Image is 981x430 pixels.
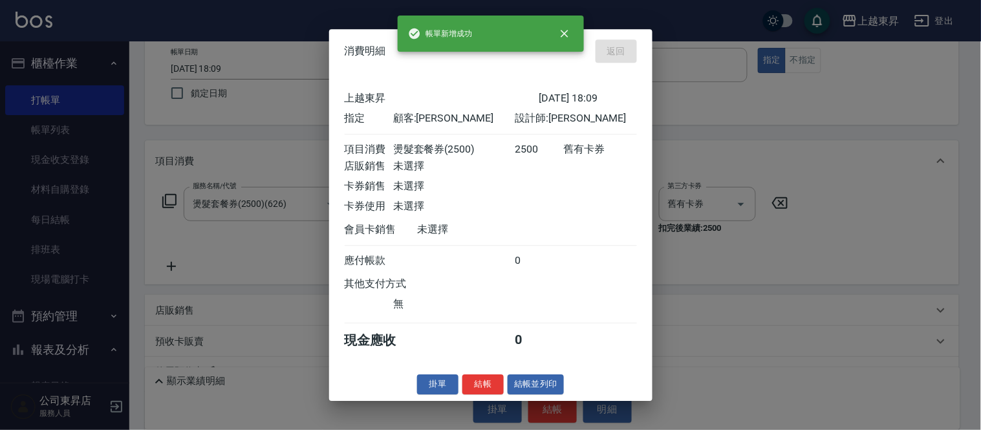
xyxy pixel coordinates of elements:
[515,332,563,349] div: 0
[345,277,442,291] div: 其他支付方式
[345,92,539,105] div: 上越東昇
[393,200,515,213] div: 未選擇
[393,112,515,125] div: 顧客: [PERSON_NAME]
[550,19,579,48] button: close
[345,332,418,349] div: 現金應收
[345,45,386,58] span: 消費明細
[393,180,515,193] div: 未選擇
[515,254,563,268] div: 0
[345,200,393,213] div: 卡券使用
[563,143,636,156] div: 舊有卡券
[508,374,564,394] button: 結帳並列印
[462,374,504,394] button: 結帳
[345,160,393,173] div: 店販銷售
[345,223,418,237] div: 會員卡銷售
[345,254,393,268] div: 應付帳款
[345,112,393,125] div: 指定
[345,180,393,193] div: 卡券銷售
[393,297,515,311] div: 無
[408,27,473,40] span: 帳單新增成功
[539,92,637,105] div: [DATE] 18:09
[345,143,393,156] div: 項目消費
[418,223,539,237] div: 未選擇
[515,143,563,156] div: 2500
[515,112,636,125] div: 設計師: [PERSON_NAME]
[417,374,458,394] button: 掛單
[393,143,515,156] div: 燙髮套餐券(2500)
[393,160,515,173] div: 未選擇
